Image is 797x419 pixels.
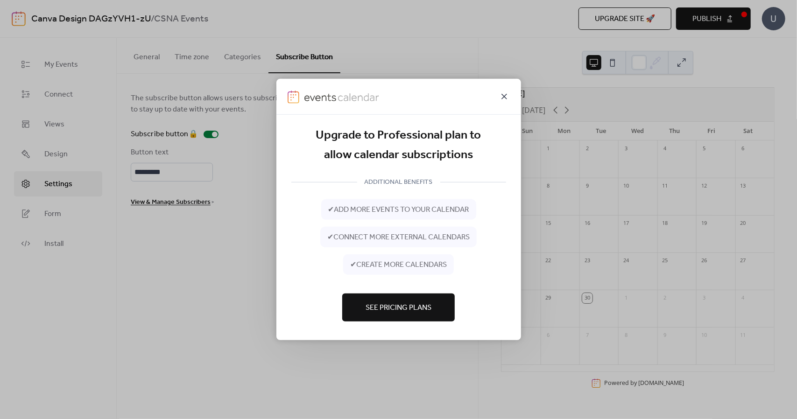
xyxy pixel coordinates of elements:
img: logo-icon [288,91,300,104]
span: ADDITIONAL BENEFITS [357,177,440,188]
span: See Pricing Plans [366,302,431,314]
span: ✔ create more calendars [350,259,447,271]
button: See Pricing Plans [342,293,455,321]
div: Upgrade to Professional plan to allow calendar subscriptions [291,126,506,165]
img: logo-type [304,91,380,104]
span: ✔ connect more external calendars [327,232,470,243]
span: ✔ add more events to your calendar [328,204,469,216]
